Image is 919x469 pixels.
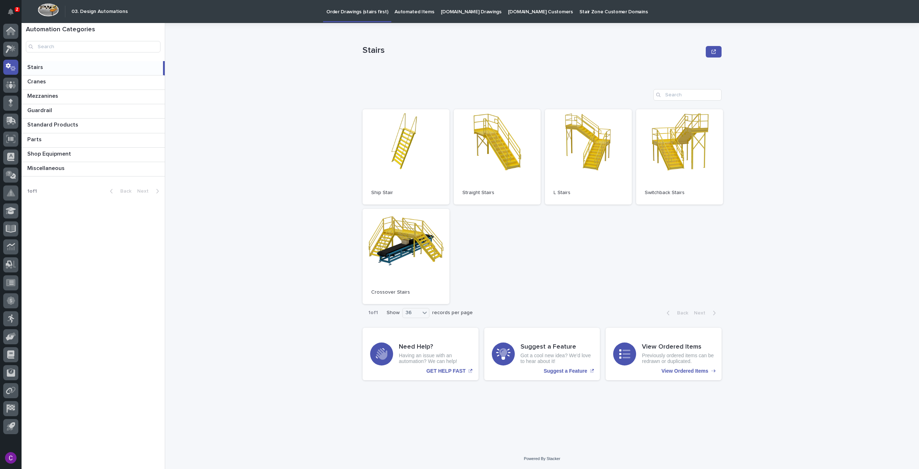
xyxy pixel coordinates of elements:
[38,3,59,17] img: Workspace Logo
[71,9,128,15] h2: 03. Design Automations
[104,188,134,194] button: Back
[691,310,722,316] button: Next
[399,353,471,365] p: Having an issue with an automation? We can help!
[9,9,18,20] div: Notifications2
[462,190,532,196] p: Straight Stairs
[22,133,165,148] a: PartsParts
[27,149,73,157] p: Shop Equipment
[27,135,43,143] p: Parts
[22,148,165,162] a: Shop EquipmentShop Equipment
[371,289,441,295] p: Crossover Stairs
[22,90,165,104] a: MezzaninesMezzanines
[363,45,703,56] p: Stairs
[22,104,165,119] a: GuardrailGuardrail
[484,328,600,380] a: Suggest a Feature
[134,188,165,194] button: Next
[642,343,714,351] h3: View Ordered Items
[22,162,165,176] a: MiscellaneousMiscellaneous
[3,450,18,465] button: users-avatar
[387,310,400,316] p: Show
[403,309,420,317] div: 36
[27,77,47,85] p: Cranes
[636,109,723,204] a: Switchback Stairs
[363,109,449,204] a: Ship Stair
[137,189,153,194] span: Next
[645,190,714,196] p: Switchback Stairs
[606,328,722,380] a: View Ordered Items
[653,89,722,101] input: Search
[426,368,466,374] p: GET HELP FAST
[16,7,18,12] p: 2
[27,91,60,100] p: Mezzanines
[22,119,165,133] a: Standard ProductsStandard Products
[27,106,53,114] p: Guardrail
[642,353,714,365] p: Previously ordered items can be redrawn or duplicated.
[454,109,541,204] a: Straight Stairs
[521,343,593,351] h3: Suggest a Feature
[27,120,80,128] p: Standard Products
[363,328,479,380] a: GET HELP FAST
[116,189,131,194] span: Back
[363,209,449,304] a: Crossover Stairs
[662,368,708,374] p: View Ordered Items
[363,304,384,322] p: 1 of 1
[26,41,160,52] input: Search
[524,456,560,461] a: Powered By Stacker
[673,311,688,316] span: Back
[27,164,66,172] p: Miscellaneous
[22,183,43,200] p: 1 of 1
[694,311,710,316] span: Next
[371,190,441,196] p: Ship Stair
[545,109,632,204] a: L Stairs
[544,368,587,374] p: Suggest a Feature
[26,26,160,34] h1: Automation Categories
[3,4,18,19] button: Notifications
[432,310,473,316] p: records per page
[554,190,623,196] p: L Stairs
[22,61,165,75] a: StairsStairs
[521,353,593,365] p: Got a cool new idea? We'd love to hear about it!
[661,310,691,316] button: Back
[22,75,165,90] a: CranesCranes
[399,343,471,351] h3: Need Help?
[27,63,45,71] p: Stairs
